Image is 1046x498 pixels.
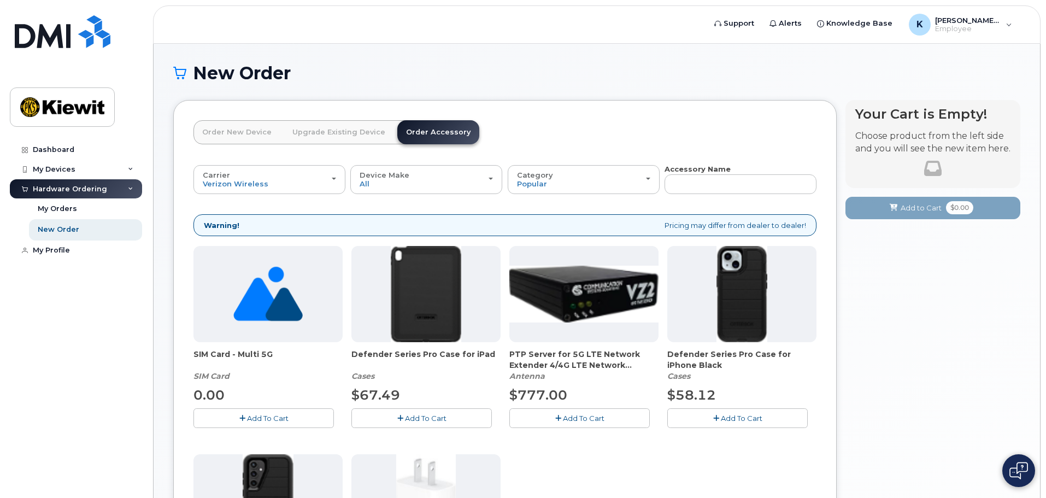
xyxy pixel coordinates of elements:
span: $67.49 [351,387,400,403]
span: All [360,179,369,188]
img: defenderipad10thgen.png [391,246,461,342]
span: $0.00 [946,201,973,214]
span: Verizon Wireless [203,179,268,188]
img: Casa_Sysem.png [509,266,659,323]
a: Upgrade Existing Device [284,120,394,144]
span: Add To Cart [563,414,604,423]
span: Defender Series Pro Case for iPhone Black [667,349,816,371]
span: Add to Cart [901,203,942,213]
div: Defender Series Pro Case for iPhone Black [667,349,816,382]
em: Antenna [509,371,545,381]
span: Device Make [360,171,409,179]
img: defenderiphone14.png [716,246,768,342]
em: Cases [351,371,374,381]
span: Add To Cart [405,414,446,423]
span: Defender Series Pro Case for iPad [351,349,501,371]
strong: Warning! [204,220,239,231]
strong: Accessory Name [665,165,731,173]
span: SIM Card - Multi 5G [193,349,343,371]
span: Category [517,171,553,179]
span: PTP Server for 5G LTE Network Extender 4/4G LTE Network Extender 3 [509,349,659,371]
em: Cases [667,371,690,381]
em: SIM Card [193,371,230,381]
p: Choose product from the left side and you will see the new item here. [855,130,1010,155]
button: Add To Cart [667,408,808,427]
span: Popular [517,179,547,188]
div: SIM Card - Multi 5G [193,349,343,382]
span: $777.00 [509,387,567,403]
div: Pricing may differ from dealer to dealer! [193,214,816,237]
span: Add To Cart [721,414,762,423]
button: Add to Cart $0.00 [845,197,1020,219]
button: Add To Cart [509,408,650,427]
h4: Your Cart is Empty! [855,107,1010,121]
button: Add To Cart [193,408,334,427]
img: no_image_found-2caef05468ed5679b831cfe6fc140e25e0c280774317ffc20a367ab7fd17291e.png [233,246,303,342]
button: Add To Cart [351,408,492,427]
span: Carrier [203,171,230,179]
span: $58.12 [667,387,716,403]
h1: New Order [173,63,1020,83]
button: Carrier Verizon Wireless [193,165,345,194]
img: Open chat [1009,462,1028,479]
a: Order Accessory [397,120,479,144]
button: Category Popular [508,165,660,194]
span: Add To Cart [247,414,289,423]
div: Defender Series Pro Case for iPad [351,349,501,382]
div: PTP Server for 5G LTE Network Extender 4/4G LTE Network Extender 3 [509,349,659,382]
a: Order New Device [193,120,280,144]
button: Device Make All [350,165,502,194]
span: 0.00 [193,387,225,403]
